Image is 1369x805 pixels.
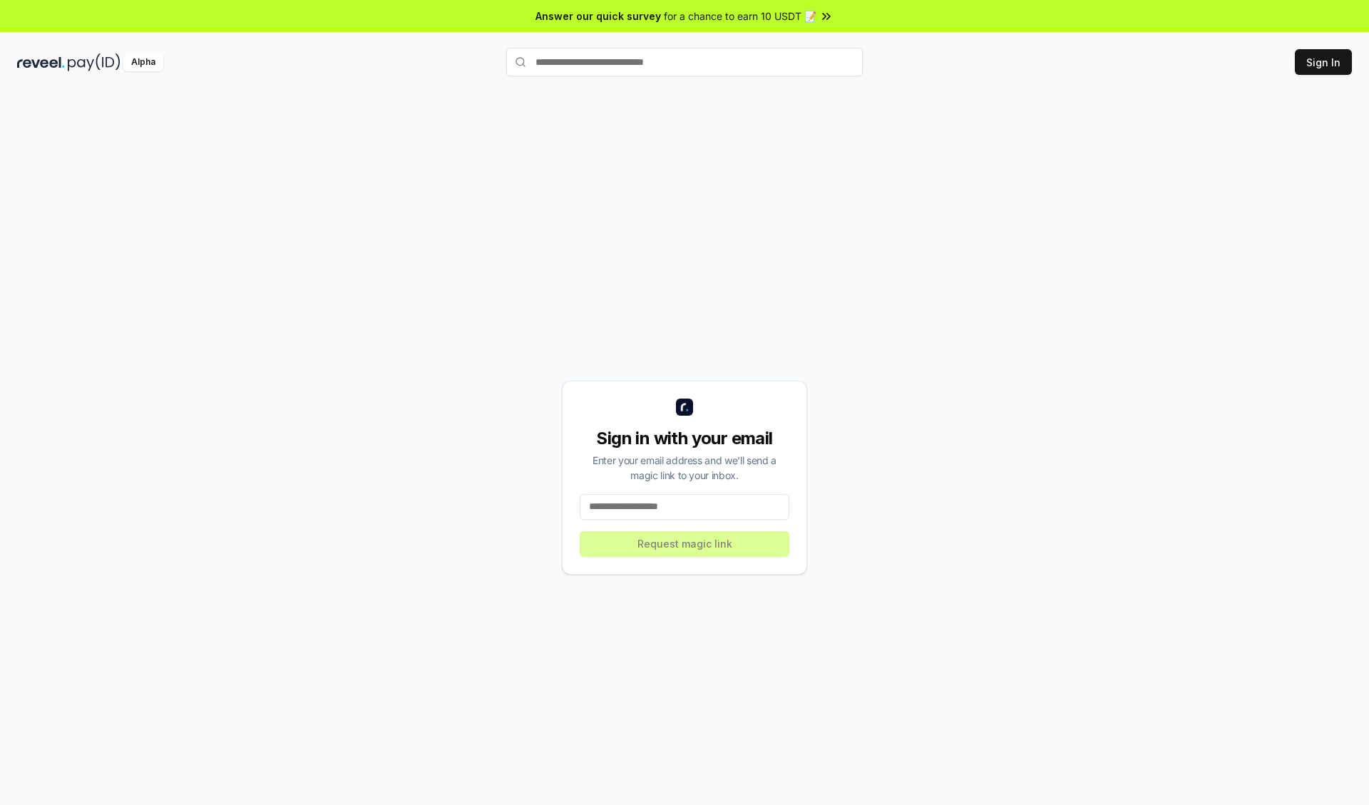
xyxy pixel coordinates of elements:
div: Alpha [123,53,163,71]
span: for a chance to earn 10 USDT 📝 [664,9,816,24]
button: Sign In [1295,49,1352,75]
img: logo_small [676,399,693,416]
div: Enter your email address and we’ll send a magic link to your inbox. [580,453,789,483]
span: Answer our quick survey [535,9,661,24]
img: reveel_dark [17,53,65,71]
div: Sign in with your email [580,427,789,450]
img: pay_id [68,53,121,71]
